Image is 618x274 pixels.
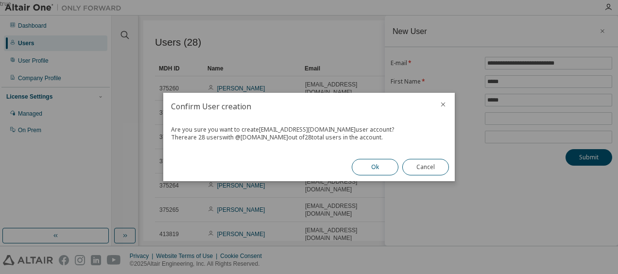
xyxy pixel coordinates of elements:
button: Cancel [402,159,449,175]
button: Ok [352,159,398,175]
div: There are 28 users with @ [DOMAIN_NAME] out of 28 total users in the account. [171,134,447,141]
button: close [439,101,447,108]
h2: Confirm User creation [163,93,431,120]
div: Are you sure you want to create [EMAIL_ADDRESS][DOMAIN_NAME] user account? [171,126,447,134]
